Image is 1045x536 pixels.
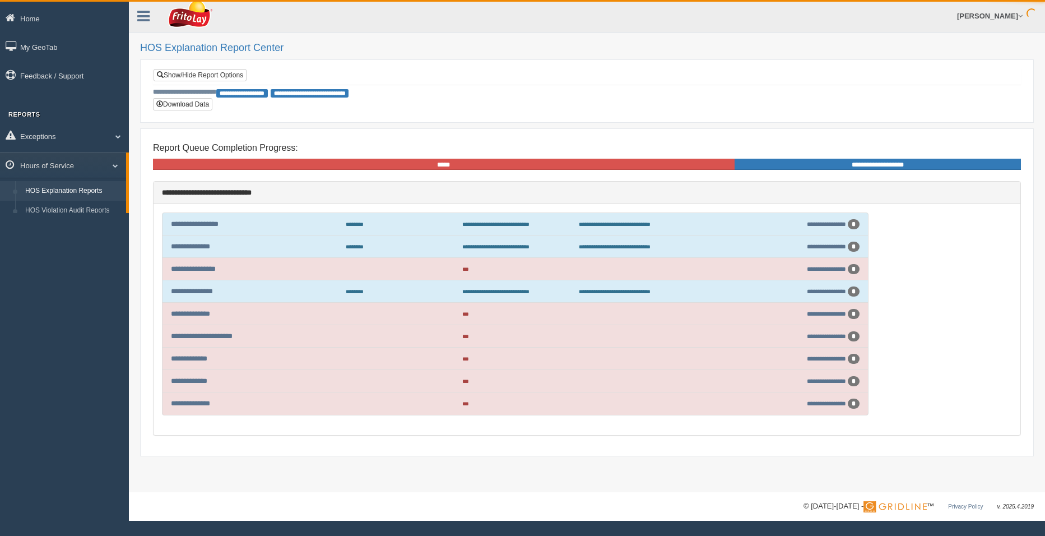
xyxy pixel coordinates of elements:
[20,181,126,201] a: HOS Explanation Reports
[153,98,212,110] button: Download Data
[948,503,983,510] a: Privacy Policy
[20,201,126,221] a: HOS Violation Audit Reports
[153,143,1021,153] h4: Report Queue Completion Progress:
[997,503,1034,510] span: v. 2025.4.2019
[863,501,927,512] img: Gridline
[140,43,1034,54] h2: HOS Explanation Report Center
[804,501,1034,512] div: © [DATE]-[DATE] - ™
[154,69,247,81] a: Show/Hide Report Options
